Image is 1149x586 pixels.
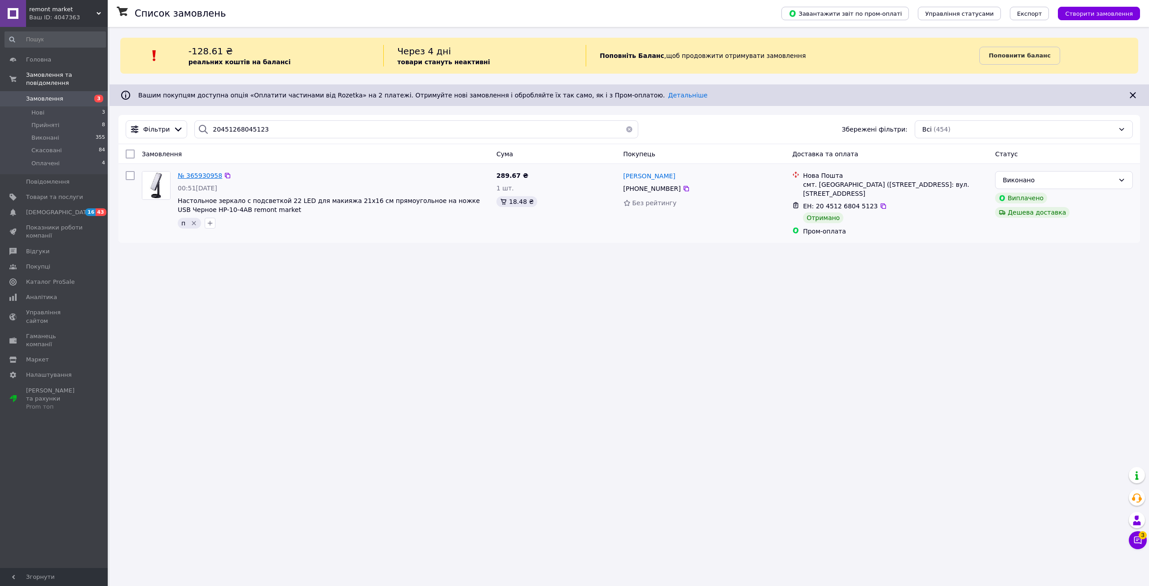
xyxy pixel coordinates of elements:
[922,125,932,134] span: Всі
[94,95,103,102] span: 3
[623,172,675,180] span: [PERSON_NAME]
[1139,531,1147,539] span: 3
[102,121,105,129] span: 8
[934,126,951,133] span: (454)
[995,193,1047,203] div: Виплачено
[26,224,83,240] span: Показники роботи компанії
[102,109,105,117] span: 3
[190,220,197,227] svg: Видалити мітку
[189,58,291,66] b: реальних коштів на балансі
[178,185,217,192] span: 00:51[DATE]
[26,71,108,87] span: Замовлення та повідомлення
[178,197,480,213] a: Настольное зеркало с подсветкой 22 LED для макияжа 21х16 см прямоугольное на ножке USB Черное HP-...
[31,109,44,117] span: Нові
[925,10,994,17] span: Управління статусами
[918,7,1001,20] button: Управління статусами
[142,172,170,199] img: Фото товару
[96,134,105,142] span: 355
[29,13,108,22] div: Ваш ID: 4047363
[26,95,63,103] span: Замовлення
[26,178,70,186] span: Повідомлення
[31,159,60,167] span: Оплачені
[26,332,83,348] span: Гаманець компанії
[189,46,233,57] span: -128.61 ₴
[600,52,664,59] b: Поповніть Баланс
[142,171,171,200] a: Фото товару
[496,185,514,192] span: 1 шт.
[31,146,62,154] span: Скасовані
[26,387,83,411] span: [PERSON_NAME] та рахунки
[99,146,105,154] span: 84
[29,5,96,13] span: remont market
[1003,175,1114,185] div: Виконано
[1010,7,1049,20] button: Експорт
[623,150,655,158] span: Покупець
[1049,9,1140,17] a: Створити замовлення
[620,120,638,138] button: Очистить
[1129,531,1147,549] button: Чат з покупцем3
[181,220,185,227] span: п
[989,52,1051,59] b: Поповнити баланс
[26,403,83,411] div: Prom топ
[135,8,226,19] h1: Список замовлень
[668,92,708,99] a: Детальніше
[995,150,1018,158] span: Статус
[803,227,988,236] div: Пром-оплата
[26,371,72,379] span: Налаштування
[31,121,59,129] span: Прийняті
[979,47,1060,65] a: Поповнити баланс
[26,208,92,216] span: [DEMOGRAPHIC_DATA]
[26,278,75,286] span: Каталог ProSale
[26,308,83,325] span: Управління сайтом
[148,49,161,62] img: :exclamation:
[623,172,675,181] a: [PERSON_NAME]
[803,212,843,223] div: Отримано
[102,159,105,167] span: 4
[1017,10,1042,17] span: Експорт
[842,125,907,134] span: Збережені фільтри:
[496,150,513,158] span: Cума
[1058,7,1140,20] button: Створити замовлення
[496,196,537,207] div: 18.48 ₴
[26,263,50,271] span: Покупці
[792,150,858,158] span: Доставка та оплата
[31,134,59,142] span: Виконані
[496,172,528,179] span: 289.67 ₴
[26,56,51,64] span: Головна
[397,46,451,57] span: Через 4 дні
[194,120,638,138] input: Пошук за номером замовлення, ПІБ покупця, номером телефону, Email, номером накладної
[1065,10,1133,17] span: Створити замовлення
[142,150,182,158] span: Замовлення
[622,182,683,195] div: [PHONE_NUMBER]
[26,247,49,256] span: Відгуки
[397,58,490,66] b: товари стануть неактивні
[96,208,106,216] span: 43
[803,171,988,180] div: Нова Пошта
[178,172,222,179] a: № 365930958
[586,45,979,66] div: , щоб продовжити отримувати замовлення
[85,208,96,216] span: 16
[4,31,106,48] input: Пошук
[138,92,707,99] span: Вашим покупцям доступна опція «Оплатити частинами від Rozetka» на 2 платежі. Отримуйте нові замов...
[143,125,170,134] span: Фільтри
[803,180,988,198] div: смт. [GEOGRAPHIC_DATA] ([STREET_ADDRESS]: вул. [STREET_ADDRESS]
[632,199,677,207] span: Без рейтингу
[26,293,57,301] span: Аналітика
[995,207,1070,218] div: Дешева доставка
[781,7,909,20] button: Завантажити звіт по пром-оплаті
[803,203,878,210] span: ЕН: 20 4512 6804 5123
[26,193,83,201] span: Товари та послуги
[789,9,902,18] span: Завантажити звіт по пром-оплаті
[26,356,49,364] span: Маркет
